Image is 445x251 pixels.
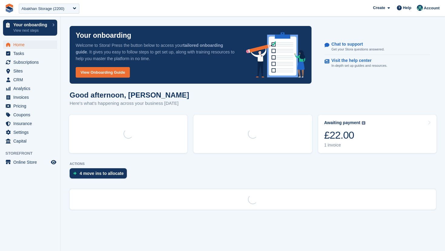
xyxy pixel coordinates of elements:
p: Get your Stora questions answered. [331,47,384,52]
img: stora-icon-8386f47178a22dfd0bd8f6a31ec36ba5ce8667c1dd55bd0f319d3a0aa187defe.svg [5,4,14,13]
a: menu [3,84,57,93]
a: menu [3,93,57,101]
a: menu [3,58,57,66]
a: Awaiting payment £22.00 1 invoice [318,115,437,153]
span: Storefront [5,150,60,156]
div: £22.00 [324,129,366,141]
p: ACTIONS [70,162,436,166]
a: View Onboarding Guide [76,67,130,78]
span: Tasks [13,49,50,58]
span: Home [13,40,50,49]
a: menu [3,102,57,110]
a: Your onboarding View next steps [3,20,57,36]
p: Welcome to Stora! Press the button below to access your . It gives you easy to follow steps to ge... [76,42,236,62]
a: Chat to support Get your Stora questions answered. [325,39,430,55]
a: menu [3,137,57,145]
a: menu [3,40,57,49]
a: menu [3,49,57,58]
a: menu [3,128,57,137]
span: Coupons [13,111,50,119]
span: Invoices [13,93,50,101]
p: Your onboarding [76,32,131,39]
p: Chat to support [331,42,380,47]
a: Visit the help center In-depth set up guides and resources. [325,55,430,71]
img: Jennifer Ofodile [417,5,423,11]
span: Online Store [13,158,50,166]
a: menu [3,158,57,166]
div: 1 invoice [324,143,366,148]
div: Abakhan Storage (2200) [21,6,64,12]
span: Insurance [13,119,50,128]
div: Awaiting payment [324,120,361,125]
span: Subscriptions [13,58,50,66]
span: Sites [13,67,50,75]
a: menu [3,67,57,75]
span: Settings [13,128,50,137]
img: icon-info-grey-7440780725fd019a000dd9b08b2336e03edf1995a4989e88bcd33f0948082b44.svg [362,121,365,125]
p: Here's what's happening across your business [DATE] [70,100,189,107]
p: Your onboarding [13,23,49,27]
span: Analytics [13,84,50,93]
span: CRM [13,76,50,84]
h1: Good afternoon, [PERSON_NAME] [70,91,189,99]
img: move_ins_to_allocate_icon-fdf77a2bb77ea45bf5b3d319d69a93e2d87916cf1d5bf7949dd705db3b84f3ca.svg [73,172,77,175]
img: onboarding-info-6c161a55d2c0e0a8cae90662b2fe09162a5109e8cc188191df67fb4f79e88e88.svg [246,32,305,78]
a: menu [3,111,57,119]
div: 4 move ins to allocate [80,171,124,176]
span: Help [403,5,411,11]
p: Visit the help center [331,58,383,63]
span: Pricing [13,102,50,110]
a: menu [3,76,57,84]
span: Capital [13,137,50,145]
p: View next steps [13,28,49,33]
a: menu [3,119,57,128]
span: Account [424,5,440,11]
a: 4 move ins to allocate [70,168,130,182]
a: Preview store [50,159,57,166]
p: In-depth set up guides and resources. [331,63,387,68]
span: Create [373,5,385,11]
